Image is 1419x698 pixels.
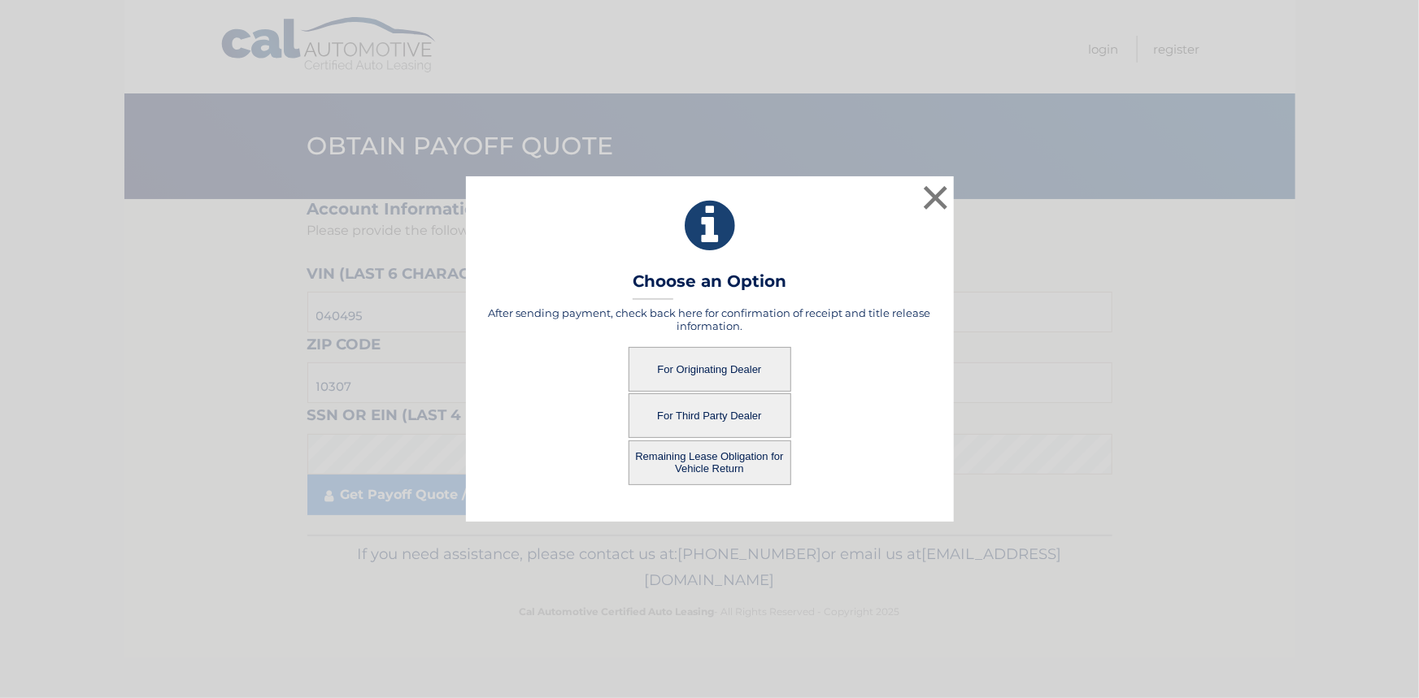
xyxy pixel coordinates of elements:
h5: After sending payment, check back here for confirmation of receipt and title release information. [486,306,934,332]
button: × [920,181,952,214]
button: For Originating Dealer [629,347,791,392]
button: For Third Party Dealer [629,393,791,438]
button: Remaining Lease Obligation for Vehicle Return [629,440,791,485]
h3: Choose an Option [633,271,786,300]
